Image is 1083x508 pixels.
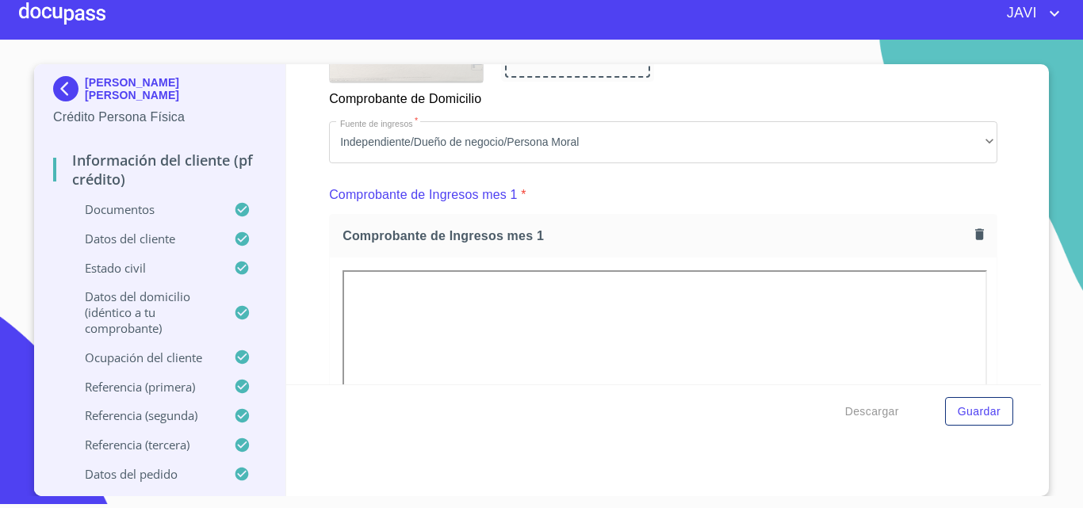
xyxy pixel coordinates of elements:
p: Ocupación del Cliente [53,349,234,365]
div: Independiente/Dueño de negocio/Persona Moral [329,121,997,164]
span: JAVI [995,1,1045,26]
p: Datos del domicilio (idéntico a tu comprobante) [53,288,234,336]
p: Comprobante de Domicilio [329,83,482,109]
p: Estado Civil [53,260,234,276]
p: [PERSON_NAME] [PERSON_NAME] [85,76,266,101]
p: Crédito Persona Física [53,108,266,127]
p: Documentos [53,201,234,217]
div: [PERSON_NAME] [PERSON_NAME] [53,76,266,108]
p: Referencia (primera) [53,379,234,395]
span: Guardar [958,402,1001,422]
p: Referencia (segunda) [53,407,234,423]
button: account of current user [995,1,1064,26]
img: Docupass spot blue [53,76,85,101]
button: Guardar [945,397,1013,426]
p: Información del cliente (PF crédito) [53,151,266,189]
span: Descargar [845,402,899,422]
p: Datos del cliente [53,231,234,246]
p: Referencia (tercera) [53,437,234,453]
span: Comprobante de Ingresos mes 1 [343,227,969,244]
button: Descargar [839,397,905,426]
p: Comprobante de Ingresos mes 1 [329,185,517,204]
p: Datos del pedido [53,466,234,482]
